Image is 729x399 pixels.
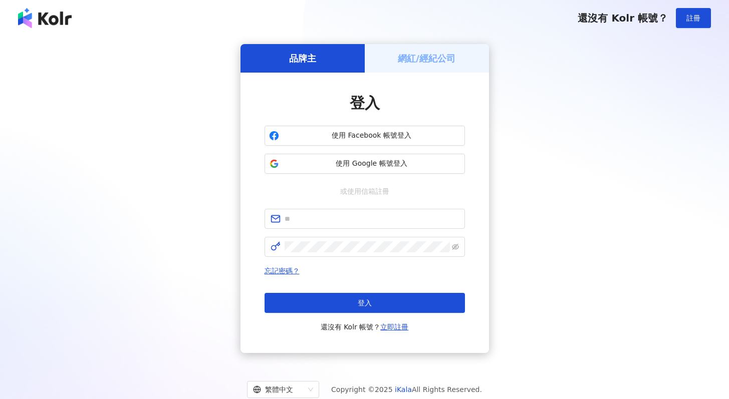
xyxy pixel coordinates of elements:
button: 登入 [265,293,465,313]
button: 使用 Facebook 帳號登入 [265,126,465,146]
span: 登入 [350,94,380,112]
span: Copyright © 2025 All Rights Reserved. [331,383,482,395]
span: 使用 Google 帳號登入 [283,159,460,169]
span: 註冊 [686,14,700,22]
button: 註冊 [676,8,711,28]
h5: 網紅/經紀公司 [398,52,455,65]
span: 還沒有 Kolr 帳號？ [321,321,409,333]
span: 登入 [358,299,372,307]
button: 使用 Google 帳號登入 [265,154,465,174]
span: 或使用信箱註冊 [333,186,396,197]
a: 立即註冊 [380,323,408,331]
a: iKala [395,385,412,393]
div: 繁體中文 [253,381,304,397]
img: logo [18,8,72,28]
span: 使用 Facebook 帳號登入 [283,131,460,141]
h5: 品牌主 [289,52,316,65]
span: eye-invisible [452,243,459,250]
a: 忘記密碼？ [265,267,300,275]
span: 還沒有 Kolr 帳號？ [578,12,668,24]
